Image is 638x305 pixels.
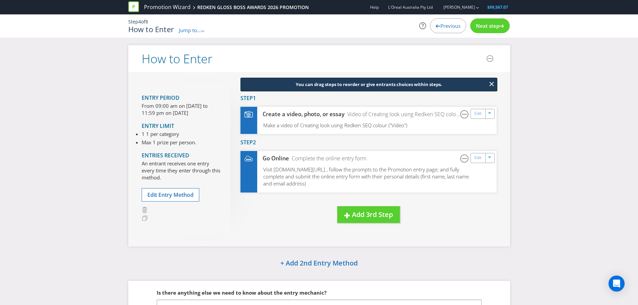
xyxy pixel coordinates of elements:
h4: Entries Received [142,153,220,159]
span: $99,567.07 [487,4,508,10]
span: L'Oreal Australia Pty Ltd [388,4,433,10]
div: Create a video, photo, or essay [257,110,345,118]
span: Visit [DOMAIN_NAME][URL] , follow the prompts to the Promotion entry page; and fully complete and... [263,166,469,187]
span: Entry Limit [142,122,174,130]
li: Max 1 prize per person. [142,139,196,146]
span: of [141,18,145,25]
p: An entrant receives one entry every time they enter through this method. [142,160,220,181]
span: Entry Period [142,94,180,101]
button: + Add 2nd Entry Method [263,256,375,271]
span: Step [240,94,253,102]
div: Go Online [257,155,289,162]
span: Edit Entry Method [147,191,194,199]
div: Open Intercom Messenger [609,276,625,292]
span: + Add 2nd Entry Method [280,258,358,268]
a: Edit [475,110,482,118]
span: Next step [476,22,499,29]
a: Promotion Wizard [144,3,191,11]
a: Edit [475,154,482,162]
span: Jump to... [179,27,201,33]
p: From 09:00 am on [DATE] to 11:59 pm on [DATE] [142,102,220,117]
span: Add 3rd Step [352,210,393,219]
span: 2 [253,139,256,146]
button: Add 3rd Step [337,206,400,223]
div: Complete the online entry form [289,155,366,162]
span: Step [240,139,253,146]
li: 1 1 per category [142,131,196,138]
span: 4 [138,18,141,25]
span: Previous [440,22,460,29]
span: 8 [145,18,148,25]
span: Make a video of Creating look using Redken SEQ colour ("Video") [263,122,407,129]
div: REDKEN GLOSS BOSS AWARDS 2026 PROMOTION [197,4,309,11]
span: Is there anything else we need to know about the entry mechanic? [157,289,327,296]
span: 1 [253,94,256,102]
span: You can drag steps to reorder or give entrants choices within steps. [296,81,442,87]
a: Help [370,4,379,10]
span: Step [128,18,138,25]
h2: How to Enter [142,52,212,66]
button: Edit Entry Method [142,188,199,202]
h1: How to Enter [128,25,174,33]
a: [PERSON_NAME] [437,4,475,10]
div: Video of Creating look using Redken SEQ colour [345,110,460,118]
